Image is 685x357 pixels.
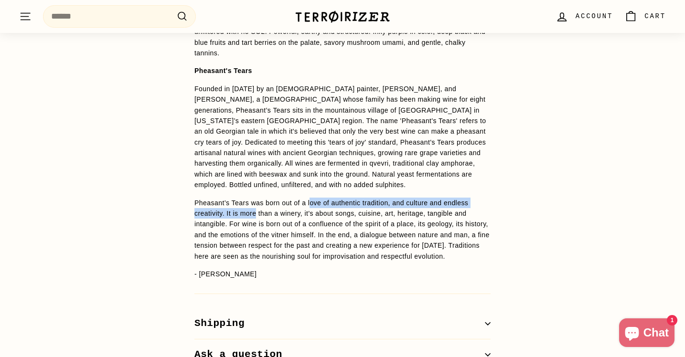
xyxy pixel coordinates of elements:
[194,67,252,74] strong: Pheasant's Tears
[576,11,613,21] span: Account
[194,199,490,260] span: Pheasant’s Tears was born out of a love of authentic tradition, and culture and endless creativit...
[616,318,677,349] inbox-online-store-chat: Shopify online store chat
[194,270,257,278] span: - [PERSON_NAME]
[194,308,491,339] button: Shipping
[550,2,619,31] a: Account
[194,17,485,57] span: Qvevri and bottled unfined, unfiltered with no SO2. Powerful, earthy and structured. Inky purple ...
[194,84,491,190] p: Founded in [DATE] by an [DEMOGRAPHIC_DATA] painter, [PERSON_NAME], and [PERSON_NAME], a [DEMOGRAP...
[619,2,672,31] a: Cart
[644,11,666,21] span: Cart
